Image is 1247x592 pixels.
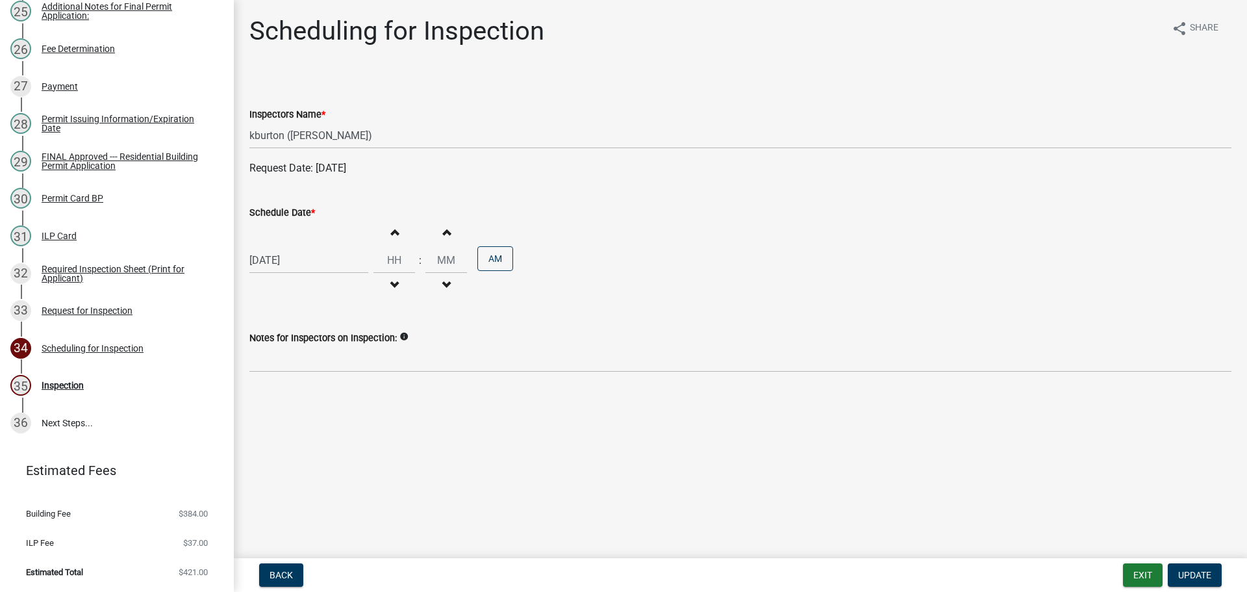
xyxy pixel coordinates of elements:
[26,568,83,576] span: Estimated Total
[1123,563,1163,587] button: Exit
[10,113,31,134] div: 28
[249,334,397,343] label: Notes for Inspectors on Inspection:
[10,1,31,21] div: 25
[42,381,84,390] div: Inspection
[42,194,103,203] div: Permit Card BP
[10,76,31,97] div: 27
[42,152,213,170] div: FINAL Approved --- Residential Building Permit Application
[249,161,1231,176] p: Request Date: [DATE]
[10,263,31,284] div: 32
[42,114,213,133] div: Permit Issuing Information/Expiration Date
[10,300,31,321] div: 33
[249,247,368,274] input: mm/dd/yyyy
[249,110,325,120] label: Inspectors Name
[477,246,513,271] button: AM
[10,151,31,172] div: 29
[1172,21,1187,36] i: share
[10,188,31,209] div: 30
[373,247,415,274] input: Hours
[10,375,31,396] div: 35
[42,231,77,240] div: ILP Card
[10,413,31,433] div: 36
[10,338,31,359] div: 34
[399,332,409,341] i: info
[259,563,303,587] button: Back
[179,509,208,518] span: $384.00
[10,457,213,483] a: Estimated Fees
[1178,570,1211,580] span: Update
[42,82,78,91] div: Payment
[42,264,213,283] div: Required Inspection Sheet (Print for Applicant)
[26,539,54,547] span: ILP Fee
[249,209,315,218] label: Schedule Date
[183,539,208,547] span: $37.00
[249,16,544,47] h1: Scheduling for Inspection
[270,570,293,580] span: Back
[1190,21,1218,36] span: Share
[425,247,467,274] input: Minutes
[42,306,132,315] div: Request for Inspection
[415,253,425,268] div: :
[1168,563,1222,587] button: Update
[26,509,71,518] span: Building Fee
[42,2,213,20] div: Additional Notes for Final Permit Application:
[42,344,144,353] div: Scheduling for Inspection
[10,38,31,59] div: 26
[10,225,31,246] div: 31
[179,568,208,576] span: $421.00
[1161,16,1229,41] button: shareShare
[42,44,115,53] div: Fee Determination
